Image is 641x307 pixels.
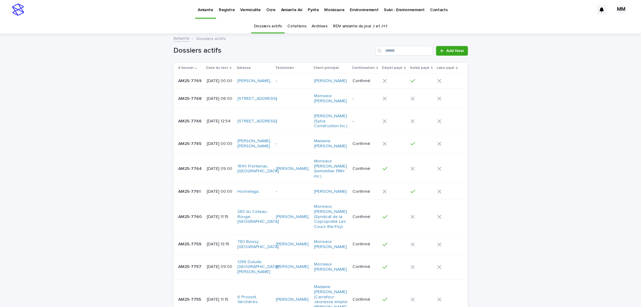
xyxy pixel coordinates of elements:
[173,234,468,254] tr: AM25-7759AM25-7759 [DATE] 13:15780 Boissy, [GEOGRAPHIC_DATA] [PERSON_NAME] Monsieur [PERSON_NAME]...
[173,134,468,154] tr: AM25-7765AM25-7765 [DATE] 00:00[PERSON_NAME], [PERSON_NAME] -Madame [PERSON_NAME] Confirmé
[178,118,203,124] p: AM25-7766
[207,297,233,302] p: [DATE] 11:15
[173,73,468,89] tr: AM25-7769AM25-7769 [DATE] 00:00[PERSON_NAME], -[PERSON_NAME] Confirmé
[314,204,347,229] a: Monsieur [PERSON_NAME] (Syndicat de la Copropriété Les Cours Ste-Foy)
[237,239,279,250] a: 780 Boissy, [GEOGRAPHIC_DATA]
[207,166,233,171] p: [DATE] 09:00
[207,141,233,146] p: [DATE] 00:00
[173,46,373,55] h1: Dossiers actifs
[276,119,309,124] p: -
[178,296,202,302] p: AM25-7755
[254,19,282,33] a: Dossiers actifs
[173,109,468,134] tr: AM25-7766AM25-7766 [DATE] 12:54[STREET_ADDRESS] -[PERSON_NAME] (Sylca Construction Inc.) -
[178,188,202,194] p: AM25-7761
[333,19,387,33] a: RDV amiante du jour J et J+1
[276,297,309,302] a: [PERSON_NAME]
[178,241,203,247] p: AM25-7759
[207,214,233,220] p: [DATE] 11:15
[173,199,468,234] tr: AM25-7760AM25-7760 [DATE] 11:15280 du Coteau-Rouge, [GEOGRAPHIC_DATA] [PERSON_NAME] Monsieur [PER...
[207,119,233,124] p: [DATE] 12:54
[178,140,203,146] p: AM25-7765
[237,78,271,84] a: [PERSON_NAME],
[173,154,468,184] tr: AM25-7764AM25-7764 [DATE] 09:001840 Frontenac, [GEOGRAPHIC_DATA] [PERSON_NAME] Monsieur [PERSON_N...
[237,189,259,194] a: Hochelaga,
[353,119,378,124] p: -
[237,96,277,101] a: [STREET_ADDRESS]
[173,184,468,199] tr: AM25-7761AM25-7761 [DATE] 00:00Hochelaga, -[PERSON_NAME] Confirmé
[207,96,233,101] p: [DATE] 06:00
[446,49,464,53] span: Add New
[410,65,429,71] p: Solde payé
[173,254,468,279] tr: AM25-7757AM25-7757 [DATE] 09:001286 Dulude, [GEOGRAPHIC_DATA][PERSON_NAME] [PERSON_NAME] Monsieur...
[353,141,378,146] p: Confirmé
[178,65,194,71] p: # dossier
[375,46,432,56] input: Search
[437,65,454,71] p: Labo payé
[178,77,203,84] p: AM25-7769
[237,119,277,124] a: [STREET_ADDRESS]
[237,295,271,305] a: 6 Provost, Verchères
[173,35,190,41] a: Amiante
[178,213,203,220] p: AM25-7760
[353,242,378,247] p: Confirmé
[314,94,347,104] a: Monsieur [PERSON_NAME]
[276,78,309,84] p: -
[314,78,347,84] a: [PERSON_NAME]
[237,139,271,149] a: [PERSON_NAME], [PERSON_NAME]
[352,65,375,71] p: Confirmation
[353,189,378,194] p: Confirmé
[313,65,339,71] p: Client principal
[353,78,378,84] p: Confirmé
[287,19,306,33] a: Cotations
[353,264,378,269] p: Confirmé
[276,141,309,146] p: -
[353,96,378,101] p: -
[237,259,279,275] a: 1286 Dulude, [GEOGRAPHIC_DATA][PERSON_NAME]
[314,189,347,194] a: [PERSON_NAME]
[353,166,378,171] p: Confirmé
[314,114,347,129] a: [PERSON_NAME] (Sylca Construction Inc.)
[276,214,309,220] a: [PERSON_NAME]
[276,166,309,171] a: [PERSON_NAME]
[276,96,309,101] p: -
[276,189,309,194] p: -
[207,189,233,194] p: [DATE] 00:00
[312,19,328,33] a: Archives
[276,242,309,247] a: [PERSON_NAME]
[314,139,347,149] a: Madame [PERSON_NAME]
[314,239,347,250] a: Monsieur [PERSON_NAME]
[207,242,233,247] p: [DATE] 13:15
[207,264,233,269] p: [DATE] 09:00
[12,4,24,16] img: stacker-logo-s-only.png
[206,65,228,71] p: Date du test
[275,65,294,71] p: Technicien
[196,35,226,41] p: Dossiers actifs
[237,65,251,71] p: Adresse
[353,297,378,302] p: Confirmé
[237,164,279,174] a: 1840 Frontenac, [GEOGRAPHIC_DATA]
[314,262,347,272] a: Monsieur [PERSON_NAME]
[436,46,468,56] a: Add New
[173,89,468,109] tr: AM25-7768AM25-7768 [DATE] 06:00[STREET_ADDRESS] -Monsieur [PERSON_NAME] -
[616,5,626,14] div: MM
[237,209,279,224] a: 280 du Coteau-Rouge, [GEOGRAPHIC_DATA]
[178,95,203,101] p: AM25-7768
[353,214,378,220] p: Confirmé
[207,78,233,84] p: [DATE] 00:00
[382,65,402,71] p: Dépôt payé
[314,159,347,179] a: Monsieur [PERSON_NAME] (Immobilier FMH inc.)
[178,263,203,269] p: AM25-7757
[178,165,203,171] p: AM25-7764
[276,264,309,269] a: [PERSON_NAME]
